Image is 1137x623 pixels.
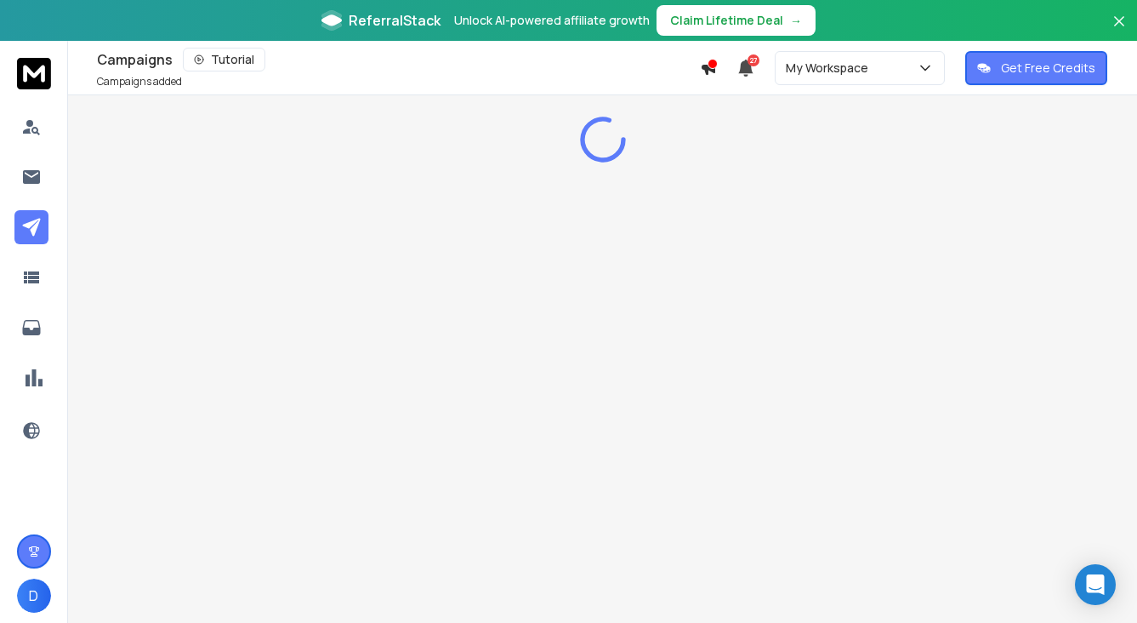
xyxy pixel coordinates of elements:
[790,12,802,29] span: →
[97,75,182,89] p: Campaigns added
[183,48,265,71] button: Tutorial
[657,5,816,36] button: Claim Lifetime Deal→
[1108,10,1130,51] button: Close banner
[454,12,650,29] p: Unlock AI-powered affiliate growth
[786,60,875,77] p: My Workspace
[1075,564,1116,605] div: Open Intercom Messenger
[17,579,51,613] button: D
[97,48,700,71] div: Campaigns
[1001,60,1095,77] p: Get Free Credits
[965,51,1107,85] button: Get Free Credits
[349,10,441,31] span: ReferralStack
[748,54,759,66] span: 27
